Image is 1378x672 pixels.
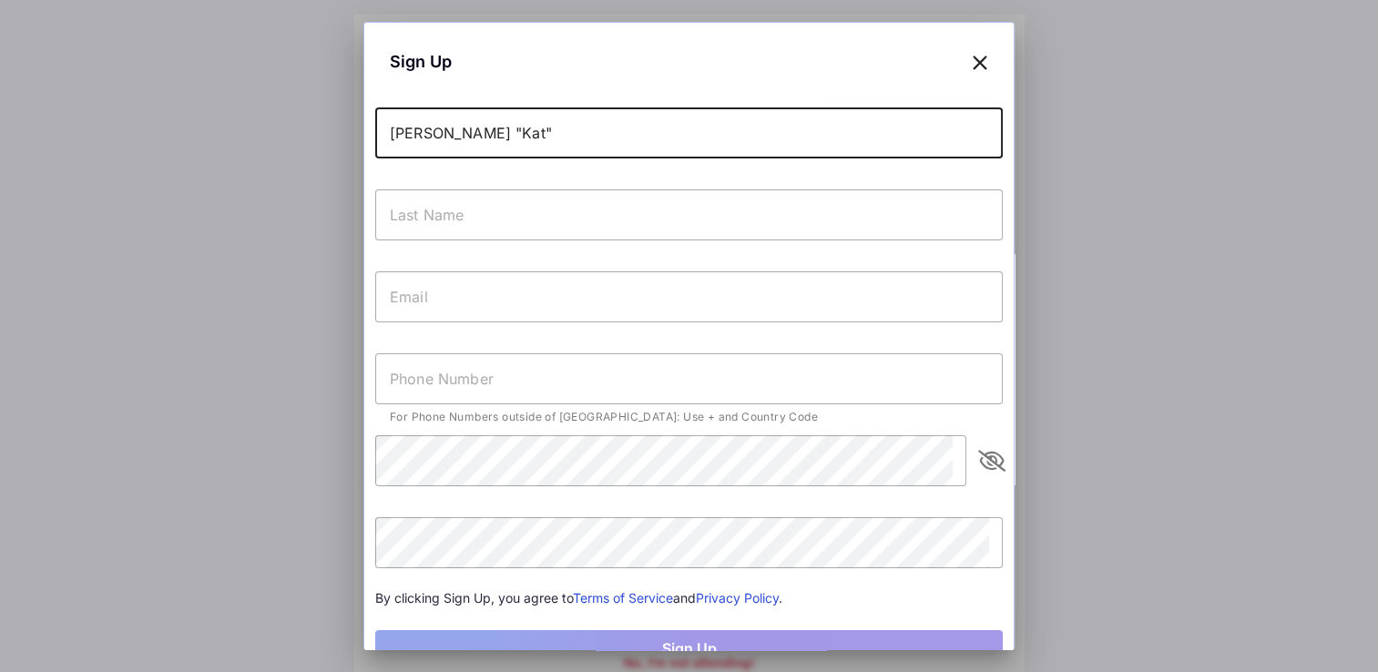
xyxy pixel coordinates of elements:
[375,189,1003,240] input: Last Name
[390,410,818,423] span: For Phone Numbers outside of [GEOGRAPHIC_DATA]: Use + and Country Code
[390,49,452,74] span: Sign Up
[375,353,1003,404] input: Phone Number
[375,107,1003,158] input: First Name
[696,590,779,606] a: Privacy Policy
[375,630,1003,667] button: Sign Up
[375,588,1003,608] div: By clicking Sign Up, you agree to and .
[573,590,673,606] a: Terms of Service
[375,271,1003,322] input: Email
[981,450,1003,472] i: appended action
